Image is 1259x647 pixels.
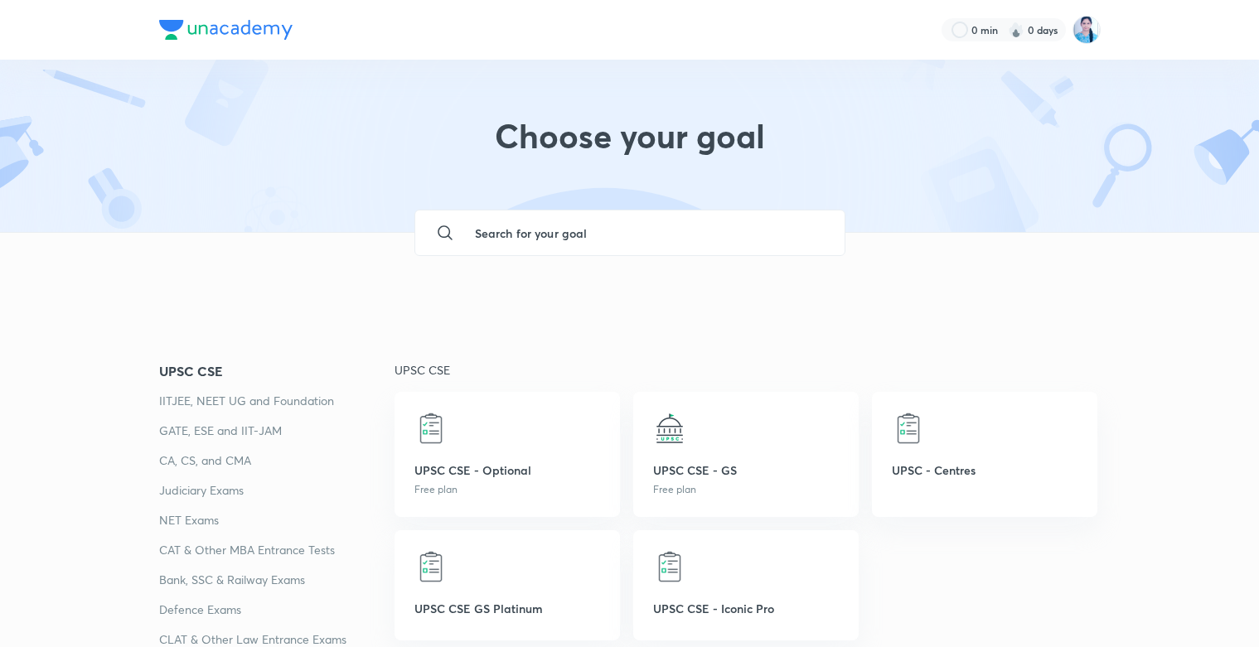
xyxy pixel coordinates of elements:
[395,361,1101,379] p: UPSC CSE
[159,361,395,381] a: UPSC CSE
[159,540,395,560] a: CAT & Other MBA Entrance Tests
[892,412,925,445] img: UPSC - Centres
[414,482,600,497] p: Free plan
[159,570,395,590] a: Bank, SSC & Railway Exams
[414,461,600,479] p: UPSC CSE - Optional
[159,20,293,40] img: Company Logo
[653,461,839,479] p: UPSC CSE - GS
[159,451,395,471] a: CA, CS, and CMA
[462,210,831,255] input: Search for your goal
[159,421,395,441] a: GATE, ESE and IIT-JAM
[159,480,395,500] a: Judiciary Exams
[159,510,395,530] a: NET Exams
[653,550,686,583] img: UPSC CSE - Iconic Pro
[414,412,448,445] img: UPSC CSE - Optional
[414,600,600,617] p: UPSC CSE GS Platinum
[495,116,765,176] h1: Choose your goal
[414,550,448,583] img: UPSC CSE GS Platinum
[1008,22,1024,38] img: streak
[653,600,839,617] p: UPSC CSE - Iconic Pro
[653,412,686,445] img: UPSC CSE - GS
[653,482,839,497] p: Free plan
[1073,16,1101,44] img: Isha Goyal
[159,391,395,411] a: IITJEE, NEET UG and Foundation
[159,600,395,620] a: Defence Exams
[892,461,1077,479] p: UPSC - Centres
